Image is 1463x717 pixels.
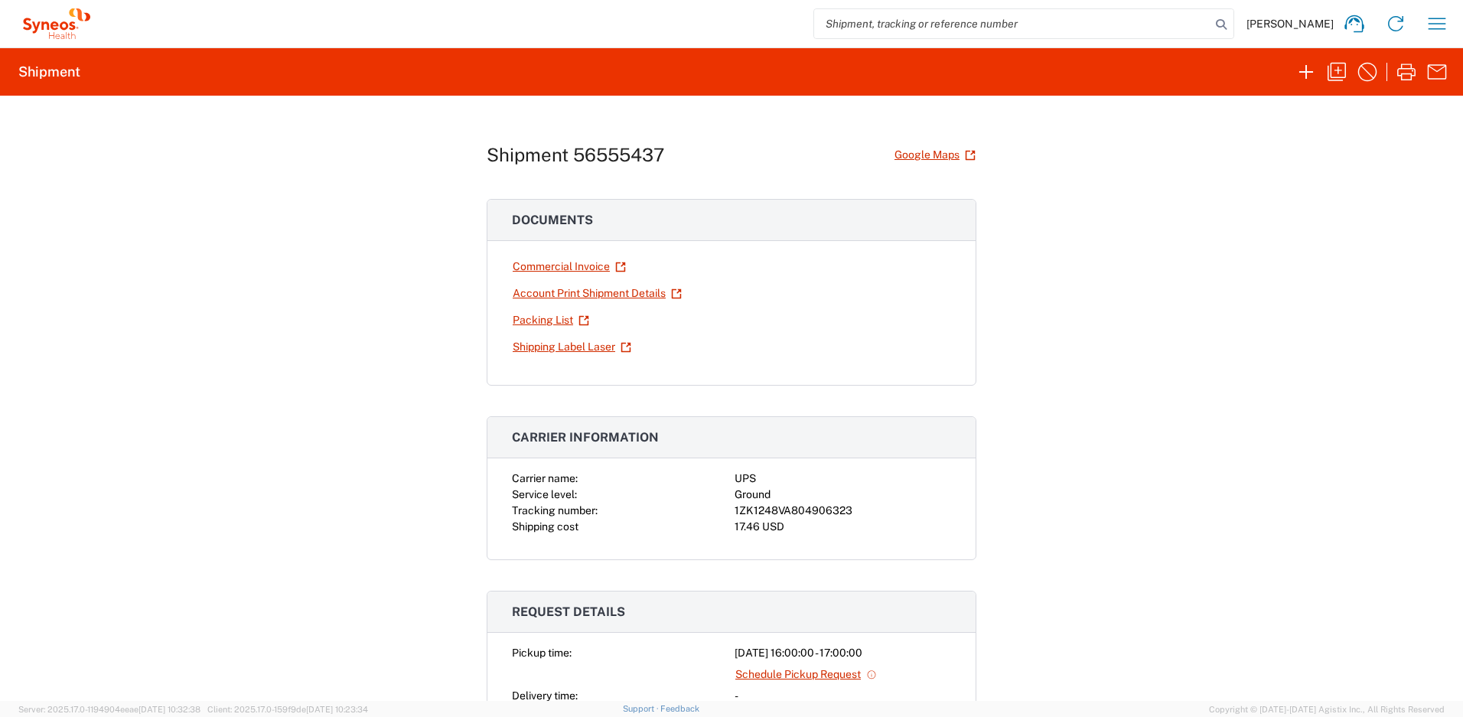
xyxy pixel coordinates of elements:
[512,430,659,445] span: Carrier information
[512,689,578,702] span: Delivery time:
[735,661,878,688] a: Schedule Pickup Request
[512,488,577,500] span: Service level:
[735,519,951,535] div: 17.46 USD
[512,504,598,517] span: Tracking number:
[512,647,572,659] span: Pickup time:
[735,471,951,487] div: UPS
[18,63,80,81] h2: Shipment
[487,144,664,166] h1: Shipment 56555437
[512,520,578,533] span: Shipping cost
[207,705,368,714] span: Client: 2025.17.0-159f9de
[735,503,951,519] div: 1ZK1248VA804906323
[1246,17,1334,31] span: [PERSON_NAME]
[814,9,1210,38] input: Shipment, tracking or reference number
[138,705,200,714] span: [DATE] 10:32:38
[735,487,951,503] div: Ground
[660,704,699,713] a: Feedback
[735,645,951,661] div: [DATE] 16:00:00 - 17:00:00
[512,334,632,360] a: Shipping Label Laser
[623,704,661,713] a: Support
[1209,702,1445,716] span: Copyright © [DATE]-[DATE] Agistix Inc., All Rights Reserved
[512,280,683,307] a: Account Print Shipment Details
[512,213,593,227] span: Documents
[512,307,590,334] a: Packing List
[512,253,627,280] a: Commercial Invoice
[512,472,578,484] span: Carrier name:
[512,605,625,619] span: Request details
[735,688,951,704] div: -
[306,705,368,714] span: [DATE] 10:23:34
[18,705,200,714] span: Server: 2025.17.0-1194904eeae
[894,142,976,168] a: Google Maps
